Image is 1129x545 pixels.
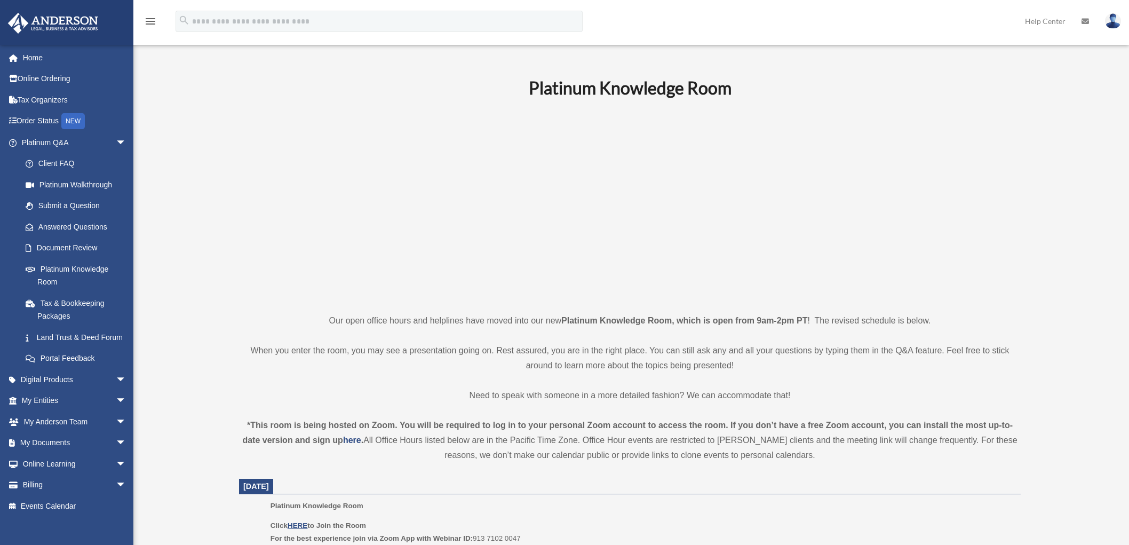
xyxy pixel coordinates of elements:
[7,47,142,68] a: Home
[144,15,157,28] i: menu
[7,369,142,390] a: Digital Productsarrow_drop_down
[61,113,85,129] div: NEW
[116,369,137,391] span: arrow_drop_down
[239,313,1021,328] p: Our open office hours and helplines have moved into our new ! The revised schedule is below.
[343,436,361,445] a: here
[15,327,142,348] a: Land Trust & Deed Forum
[15,153,142,175] a: Client FAQ
[5,13,101,34] img: Anderson Advisors Platinum Portal
[7,89,142,110] a: Tax Organizers
[288,522,307,530] a: HERE
[144,19,157,28] a: menu
[7,475,142,496] a: Billingarrow_drop_down
[271,534,473,542] b: For the best experience join via Zoom App with Webinar ID:
[271,522,366,530] b: Click to Join the Room
[15,238,142,259] a: Document Review
[116,475,137,496] span: arrow_drop_down
[116,411,137,433] span: arrow_drop_down
[239,388,1021,403] p: Need to speak with someone in a more detailed fashion? We can accommodate that!
[239,343,1021,373] p: When you enter the room, you may see a presentation going on. Rest assured, you are in the right ...
[361,436,363,445] strong: .
[15,293,142,327] a: Tax & Bookkeeping Packages
[470,113,790,294] iframe: 231110_Toby_KnowledgeRoom
[7,432,142,454] a: My Documentsarrow_drop_down
[15,348,142,369] a: Portal Feedback
[7,68,142,90] a: Online Ordering
[271,519,1013,544] p: 913 7102 0047
[15,195,142,217] a: Submit a Question
[7,390,142,412] a: My Entitiesarrow_drop_down
[178,14,190,26] i: search
[7,453,142,475] a: Online Learningarrow_drop_down
[15,258,137,293] a: Platinum Knowledge Room
[242,421,1013,445] strong: *This room is being hosted on Zoom. You will be required to log in to your personal Zoom account ...
[15,216,142,238] a: Answered Questions
[15,174,142,195] a: Platinum Walkthrough
[529,77,732,98] b: Platinum Knowledge Room
[7,110,142,132] a: Order StatusNEW
[561,316,807,325] strong: Platinum Knowledge Room, which is open from 9am-2pm PT
[116,132,137,154] span: arrow_drop_down
[1105,13,1121,29] img: User Pic
[116,390,137,412] span: arrow_drop_down
[116,432,137,454] span: arrow_drop_down
[116,453,137,475] span: arrow_drop_down
[7,132,142,153] a: Platinum Q&Aarrow_drop_down
[271,502,363,510] span: Platinum Knowledge Room
[7,495,142,517] a: Events Calendar
[239,418,1021,463] div: All Office Hours listed below are in the Pacific Time Zone. Office Hour events are restricted to ...
[243,482,269,491] span: [DATE]
[7,411,142,432] a: My Anderson Teamarrow_drop_down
